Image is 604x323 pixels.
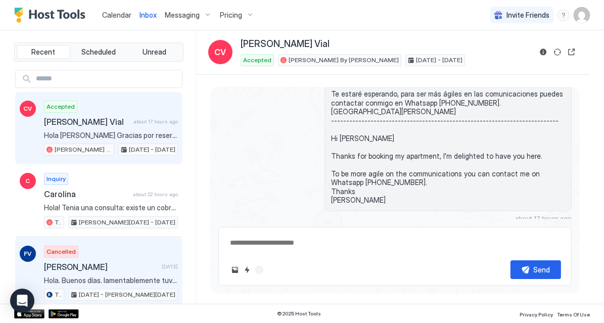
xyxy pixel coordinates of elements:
[14,309,44,318] a: App Store
[102,11,131,19] span: Calendar
[17,45,70,59] button: Recent
[143,48,166,57] span: Unread
[537,46,549,58] button: Reservation information
[55,145,112,154] span: [PERSON_NAME] By [PERSON_NAME]
[44,117,129,127] span: [PERSON_NAME] Vial
[241,264,253,276] button: Quick reply
[14,8,90,23] a: Host Tools Logo
[26,176,30,186] span: C
[510,260,561,279] button: Send
[215,46,226,58] span: CV
[10,289,34,313] div: Open Intercom Messenger
[49,309,79,318] a: Google Play Store
[277,310,321,317] span: © 2025 Host Tools
[14,42,183,62] div: tab-group
[32,70,182,87] input: Input Field
[24,104,32,113] span: CV
[102,10,131,20] a: Calendar
[241,38,330,50] span: [PERSON_NAME] Vial
[566,46,578,58] button: Open reservation
[55,290,62,299] span: Tamarindo
[47,247,76,256] span: Cancelled
[44,276,178,285] span: Hola. Buenos días. lamentablemente tuvimos que cancelar la reserva porque por motivos familiares ...
[331,45,565,205] span: Hola [PERSON_NAME] Gracias por reservar mi apartamento, estoy encantada de teneros por aquí. Te e...
[44,189,129,199] span: Carolina
[44,131,178,140] span: Hola [PERSON_NAME] Gracias por reservar mi apartamento, estoy encantada de teneros por aquí. Te e...
[165,11,200,20] span: Messaging
[127,45,181,59] button: Unread
[31,48,55,57] span: Recent
[220,11,242,20] span: Pricing
[79,218,175,227] span: [PERSON_NAME][DATE] - [DATE]
[289,56,399,65] span: [PERSON_NAME] By [PERSON_NAME]
[574,7,590,23] div: User profile
[520,311,553,317] span: Privacy Policy
[133,118,178,125] span: about 17 hours ago
[534,264,550,275] div: Send
[140,10,157,20] a: Inbox
[44,262,158,272] span: [PERSON_NAME]
[79,290,175,299] span: [DATE] - [PERSON_NAME][DATE]
[24,249,32,258] span: FV
[162,263,178,270] span: [DATE]
[47,102,75,111] span: Accepted
[140,11,157,19] span: Inbox
[229,264,241,276] button: Upload image
[129,145,175,154] span: [DATE] - [DATE]
[72,45,126,59] button: Scheduled
[243,56,271,65] span: Accepted
[557,308,590,319] a: Terms Of Use
[520,308,553,319] a: Privacy Policy
[506,11,549,20] span: Invite Friends
[557,9,570,21] div: menu
[55,218,62,227] span: Tamarindo
[82,48,116,57] span: Scheduled
[44,203,178,212] span: Hola! Tenia una consulta: existe un cobro adicional por la electricidad? O no realmente? Muchas g...
[133,191,178,198] span: about 22 hours ago
[551,46,564,58] button: Sync reservation
[515,214,572,222] span: about 17 hours ago
[47,174,66,183] span: Inquiry
[416,56,462,65] span: [DATE] - [DATE]
[557,311,590,317] span: Terms Of Use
